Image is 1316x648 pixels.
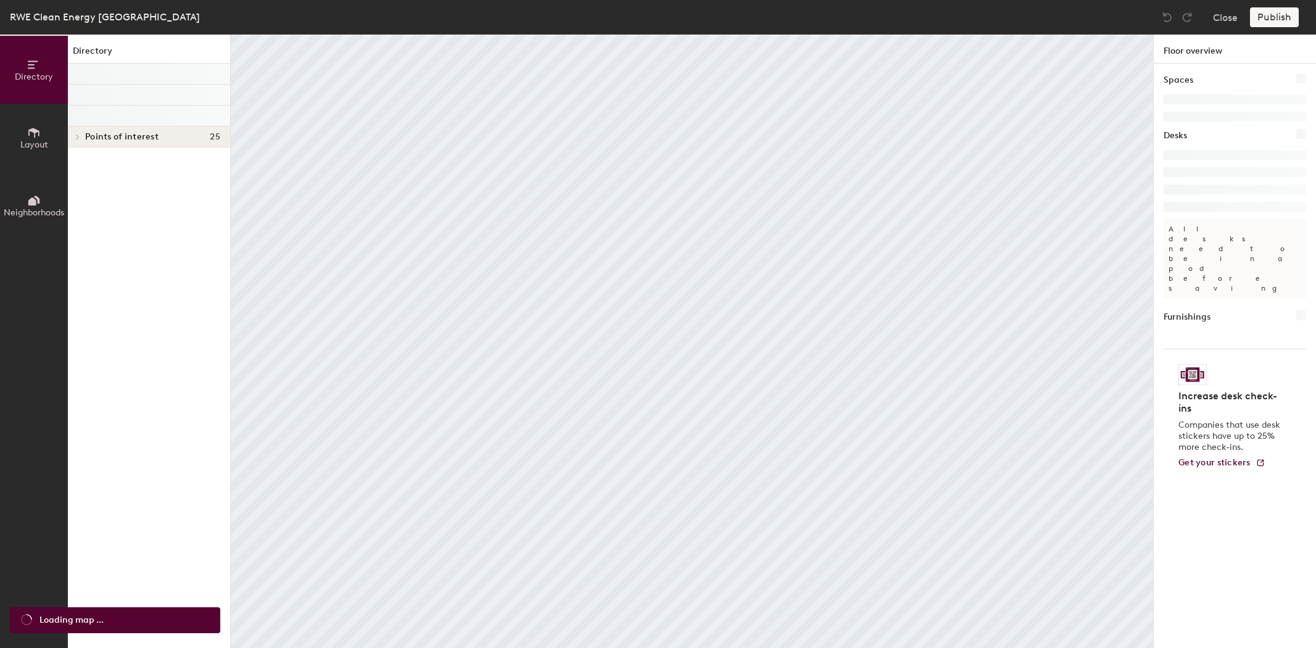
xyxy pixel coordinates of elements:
span: 25 [210,132,220,142]
h1: Desks [1164,129,1187,143]
span: Get your stickers [1178,457,1251,468]
img: Undo [1161,11,1173,23]
img: Sticker logo [1178,364,1207,385]
span: Loading map ... [39,613,104,627]
h1: Furnishings [1164,310,1210,324]
div: RWE Clean Energy [GEOGRAPHIC_DATA] [10,9,200,25]
img: Redo [1181,11,1193,23]
span: Directory [15,72,53,82]
span: Neighborhoods [4,207,64,218]
p: All desks need to be in a pod before saving [1164,219,1306,298]
h1: Floor overview [1154,35,1316,64]
p: Companies that use desk stickers have up to 25% more check-ins. [1178,420,1284,453]
span: Points of interest [85,132,159,142]
h1: Directory [68,44,230,64]
canvas: Map [231,35,1153,648]
a: Get your stickers [1178,458,1265,468]
button: Close [1213,7,1238,27]
span: Layout [20,139,48,150]
h1: Spaces [1164,73,1193,87]
h4: Increase desk check-ins [1178,390,1284,415]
